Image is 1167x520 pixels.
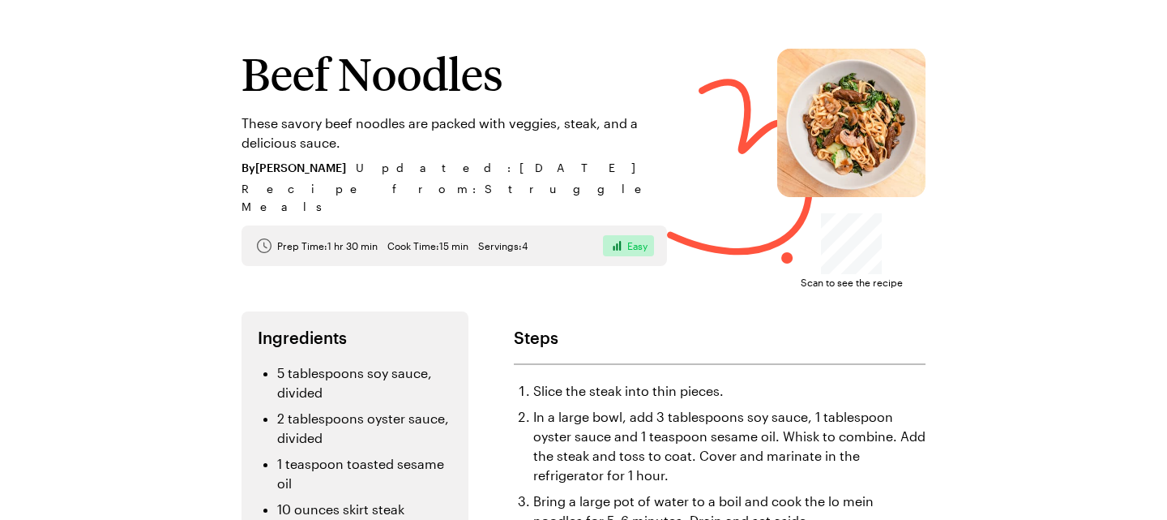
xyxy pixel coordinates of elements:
[242,159,346,177] span: By [PERSON_NAME]
[277,500,452,519] li: 10 ounces skirt steak
[478,239,528,252] span: Servings: 4
[777,49,925,197] img: Beef Noodles
[533,407,925,485] li: In a large bowl, add 3 tablespoons soy sauce, 1 tablespoon oyster sauce and 1 teaspoon sesame oil...
[242,180,667,216] span: Recipe from: Struggle Meals
[514,328,925,347] h2: Steps
[277,363,452,402] li: 5 tablespoons soy sauce, divided
[242,114,667,153] p: These savory beef noodles are packed with veggies, steak, and a delicious sauce.
[277,239,378,252] span: Prep Time: 1 hr 30 min
[801,274,903,290] span: Scan to see the recipe
[277,409,452,448] li: 2 tablespoons oyster sauce, divided
[387,239,468,252] span: Cook Time: 15 min
[627,239,648,252] span: Easy
[356,159,652,177] span: Updated : [DATE]
[533,381,925,401] li: Slice the steak into thin pieces.
[277,454,452,493] li: 1 teaspoon toasted sesame oil
[242,49,667,97] h1: Beef Noodles
[258,328,452,347] h2: Ingredients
